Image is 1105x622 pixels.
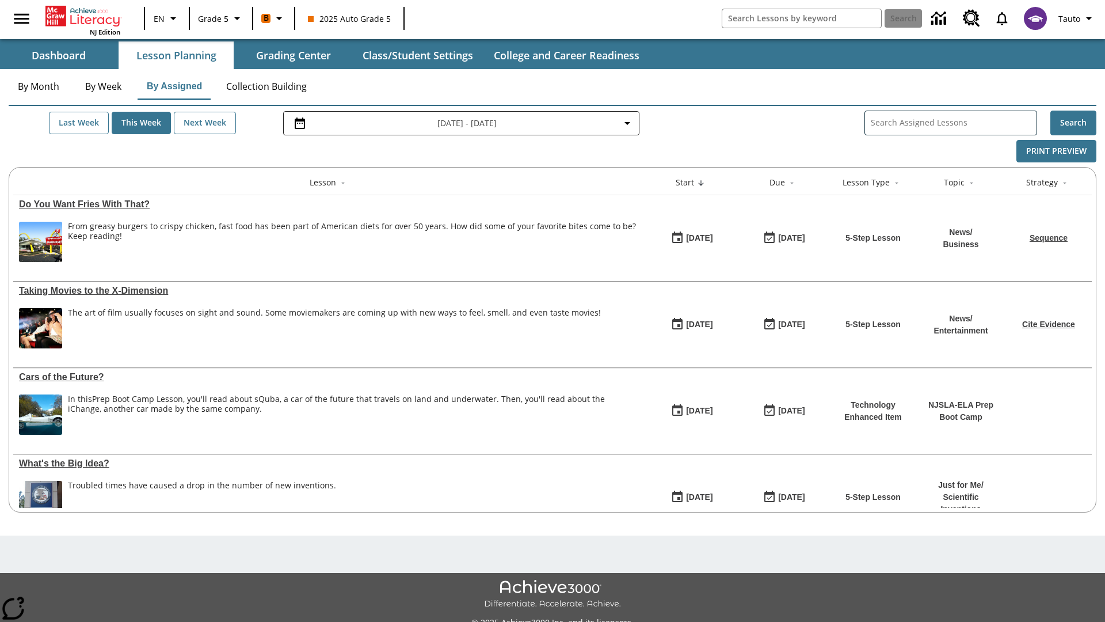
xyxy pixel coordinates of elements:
span: EN [154,13,165,25]
span: NJ Edition [90,28,120,36]
span: [DATE] - [DATE] [437,117,497,129]
button: Next Week [174,112,236,134]
button: 08/22/25: First time the lesson was available [667,400,717,422]
div: From greasy burgers to crispy chicken, fast food has been part of American diets for over 50 year... [68,222,640,241]
div: In this Prep Boot Camp Lesson, you'll read about sQuba, a car of the future that travels on land ... [68,395,640,435]
button: This Week [112,112,171,134]
span: 2025 Auto Grade 5 [308,13,391,25]
p: Just for Me / [922,479,1000,491]
span: Tauto [1058,13,1080,25]
div: From greasy burgers to crispy chicken, fast food has been part of American diets for over 50 year... [68,222,640,262]
button: Profile/Settings [1054,8,1100,29]
button: Language: EN, Select a language [148,8,185,29]
button: Grade: Grade 5, Select a grade [193,8,249,29]
button: Boost Class color is orange. Change class color [257,8,291,29]
p: 5-Step Lesson [845,232,901,244]
div: What's the Big Idea? [19,458,640,469]
p: Entertainment [933,325,988,337]
button: Lesson Planning [119,41,234,69]
div: Do You Want Fries With That? [19,199,640,210]
button: By Assigned [138,73,211,100]
div: [DATE] [686,404,712,418]
div: Taking Movies to the X-Dimension [19,286,640,296]
button: Sort [1058,176,1072,190]
a: Cars of the Future? , Lessons [19,372,640,382]
a: Home [45,5,120,28]
img: avatar image [1024,7,1047,30]
p: 5-Step Lesson [845,491,901,503]
testabrev: Prep Boot Camp Lesson, you'll read about sQuba, a car of the future that travels on land and unde... [68,393,605,414]
button: 08/24/25: Last day the lesson can be accessed [759,314,809,336]
div: [DATE] [686,490,712,505]
div: Troubled times have caused a drop in the number of new inventions. [68,481,336,521]
div: [DATE] [686,317,712,332]
div: Lesson [310,177,336,188]
p: The art of film usually focuses on sight and sound. Some moviemakers are coming up with new ways ... [68,308,601,318]
div: Troubled times have caused a drop in the number of new inventions. [68,481,336,491]
p: News / [943,226,978,238]
div: [DATE] [778,490,805,505]
a: Taking Movies to the X-Dimension, Lessons [19,286,640,296]
button: 08/24/25: Last day the lesson can be accessed [759,227,809,249]
div: Lesson Type [843,177,890,188]
input: Search Assigned Lessons [871,115,1037,131]
button: Last Week [49,112,109,134]
div: Home [45,3,120,36]
button: By Week [74,73,132,100]
svg: Collapse Date Range Filter [620,116,634,130]
span: Grade 5 [198,13,228,25]
button: 08/24/25: First time the lesson was available [667,227,717,249]
div: The art of film usually focuses on sight and sound. Some moviemakers are coming up with new ways ... [68,308,601,348]
input: search field [722,9,881,28]
button: Sort [890,176,904,190]
div: Cars of the Future? [19,372,640,382]
img: High-tech automobile treading water. [19,395,62,435]
button: Select a new avatar [1017,3,1054,33]
img: Achieve3000 Differentiate Accelerate Achieve [484,580,621,609]
button: 04/07/25: First time the lesson was available [667,487,717,509]
button: 08/22/25: First time the lesson was available [667,314,717,336]
button: Collection Building [217,73,316,100]
a: Sequence [1030,233,1068,242]
button: Dashboard [1,41,116,69]
button: Sort [785,176,799,190]
button: Open side menu [5,2,39,36]
button: Sort [336,176,350,190]
p: News / [933,313,988,325]
a: Data Center [924,3,956,35]
button: Sort [694,176,708,190]
button: Search [1050,111,1096,135]
p: Technology Enhanced Item [836,399,910,423]
img: A large sign near a building says U.S. Patent and Trademark Office. A troubled economy can make i... [19,481,62,521]
div: Due [769,177,785,188]
div: Start [676,177,694,188]
button: 08/01/26: Last day the lesson can be accessed [759,400,809,422]
button: College and Career Readiness [485,41,649,69]
div: Topic [944,177,965,188]
div: [DATE] [778,404,805,418]
button: Select the date range menu item [288,116,634,130]
button: Print Preview [1016,140,1096,162]
img: One of the first McDonald's stores, with the iconic red sign and golden arches. [19,222,62,262]
div: [DATE] [686,231,712,245]
a: Resource Center, Will open in new tab [956,3,987,34]
button: 04/13/26: Last day the lesson can be accessed [759,487,809,509]
div: Strategy [1026,177,1058,188]
p: Business [943,238,978,251]
button: Sort [965,176,978,190]
div: [DATE] [778,231,805,245]
a: Cite Evidence [1022,320,1075,329]
button: By Month [9,73,68,100]
button: Class/Student Settings [353,41,482,69]
p: 5-Step Lesson [845,318,901,331]
div: [DATE] [778,317,805,332]
span: B [264,11,269,25]
a: What's the Big Idea?, Lessons [19,458,640,469]
button: Grading Center [236,41,351,69]
div: In this [68,395,640,414]
img: Panel in front of the seats sprays water mist to the happy audience at a 4DX-equipped theater. [19,308,62,348]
